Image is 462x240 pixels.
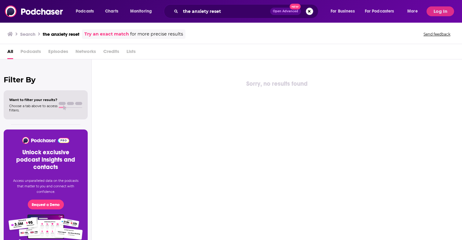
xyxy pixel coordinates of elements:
[22,137,70,144] img: Podchaser - Follow, Share and Rate Podcasts
[20,31,35,37] h3: Search
[427,6,454,16] button: Log In
[11,178,80,195] p: Access unparalleled data on the podcasts that matter to you and connect with confidence.
[75,47,96,59] span: Networks
[331,7,355,16] span: For Business
[43,31,79,37] h3: the anxiety reset
[270,8,301,15] button: Open AdvancedNew
[48,47,68,59] span: Episodes
[9,98,57,102] span: Want to filter your results?
[290,4,301,9] span: New
[181,6,270,16] input: Search podcasts, credits, & more...
[5,6,64,17] img: Podchaser - Follow, Share and Rate Podcasts
[273,10,298,13] span: Open Advanced
[92,79,462,89] div: Sorry, no results found
[130,7,152,16] span: Monitoring
[7,47,13,59] a: All
[105,7,118,16] span: Charts
[76,7,94,16] span: Podcasts
[84,31,129,38] a: Try an exact match
[326,6,362,16] button: open menu
[170,4,324,18] div: Search podcasts, credits, & more...
[9,104,57,112] span: Choose a tab above to access filters.
[20,47,41,59] span: Podcasts
[361,6,403,16] button: open menu
[101,6,122,16] a: Charts
[28,200,64,209] button: Request a Demo
[422,32,452,37] button: Send feedback
[4,75,88,84] h2: Filter By
[103,47,119,59] span: Credits
[365,7,394,16] span: For Podcasters
[11,149,80,171] h3: Unlock exclusive podcast insights and contacts
[407,7,418,16] span: More
[71,6,102,16] button: open menu
[126,6,160,16] button: open menu
[127,47,136,59] span: Lists
[130,31,183,38] span: for more precise results
[403,6,425,16] button: open menu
